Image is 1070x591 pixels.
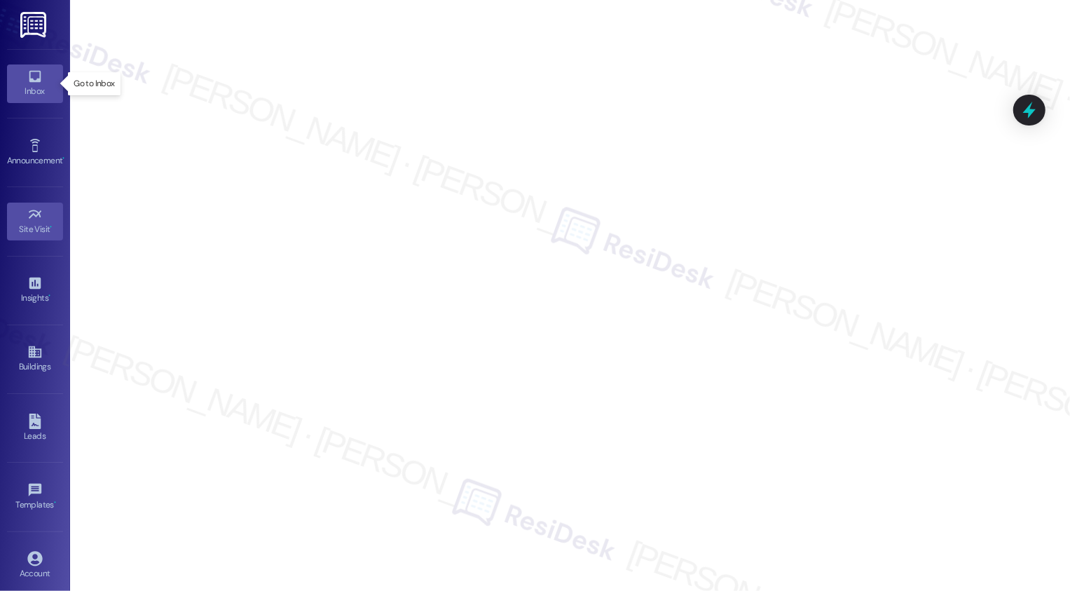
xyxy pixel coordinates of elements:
[7,340,63,378] a: Buildings
[74,78,114,90] p: Go to Inbox
[7,478,63,516] a: Templates •
[7,409,63,447] a: Leads
[54,498,56,508] span: •
[7,547,63,585] a: Account
[50,222,53,232] span: •
[7,271,63,309] a: Insights •
[48,291,50,301] span: •
[20,12,49,38] img: ResiDesk Logo
[7,64,63,102] a: Inbox
[62,154,64,163] span: •
[7,203,63,240] a: Site Visit •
